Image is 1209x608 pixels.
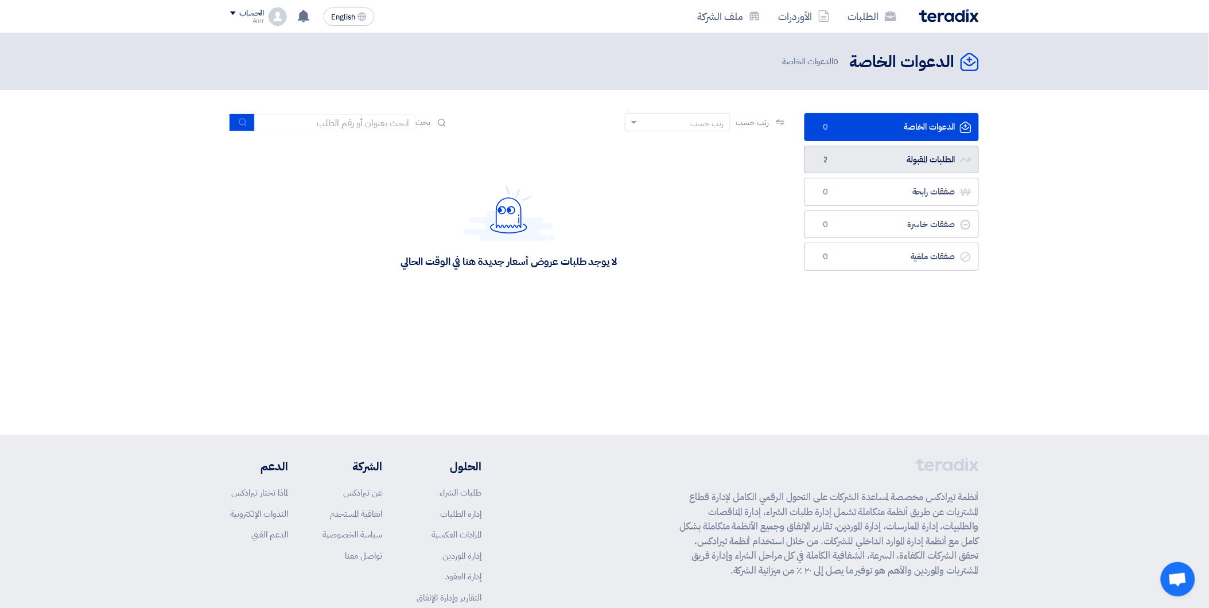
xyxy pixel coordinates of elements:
[833,55,838,68] span: 0
[688,3,769,30] a: ملف الشركة
[417,458,481,475] li: الحلول
[691,118,724,130] div: رتب حسب
[322,458,382,475] li: الشركة
[331,13,355,21] span: English
[804,211,979,239] a: صفقات خاسرة0
[919,9,979,22] img: Teradix logo
[819,122,833,133] span: 0
[804,113,979,141] a: الدعوات الخاصة0
[736,116,769,128] span: رتب حسب
[804,178,979,206] a: صفقات رابحة0
[463,185,555,241] img: Hello
[819,154,833,166] span: 2
[850,51,955,73] h2: الدعوات الخاصة
[269,7,287,26] img: profile_test.png
[442,549,481,562] a: إدارة الموردين
[440,486,481,499] a: طلبات الشراء
[417,591,481,604] a: التقارير وإدارة الإنفاق
[769,3,839,30] a: الأوردرات
[819,219,833,231] span: 0
[804,146,979,174] a: الطلبات المقبولة2
[804,243,979,271] a: صفقات ملغية0
[230,18,264,24] div: Amr
[322,528,382,541] a: سياسة الخصوصية
[440,508,481,520] a: إدارة الطلبات
[255,114,415,131] input: ابحث بعنوان أو رقم الطلب
[239,9,264,18] div: الحساب
[1161,562,1195,597] div: Open chat
[230,508,288,520] a: الندوات الإلكترونية
[679,490,979,578] p: أنظمة تيرادكس مخصصة لمساعدة الشركات على التحول الرقمي الكامل لإدارة قطاع المشتريات عن طريق أنظمة ...
[345,549,382,562] a: تواصل معنا
[330,508,382,520] a: اتفاقية المستخدم
[782,55,841,68] span: الدعوات الخاصة
[324,7,374,26] button: English
[251,528,288,541] a: الدعم الفني
[401,255,617,268] div: لا يوجد طلبات عروض أسعار جديدة هنا في الوقت الحالي
[445,570,481,583] a: إدارة العقود
[819,251,833,263] span: 0
[343,486,382,499] a: عن تيرادكس
[839,3,905,30] a: الطلبات
[231,486,288,499] a: لماذا تختار تيرادكس
[819,186,833,198] span: 0
[230,458,288,475] li: الدعم
[431,528,481,541] a: المزادات العكسية
[415,116,430,128] span: بحث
